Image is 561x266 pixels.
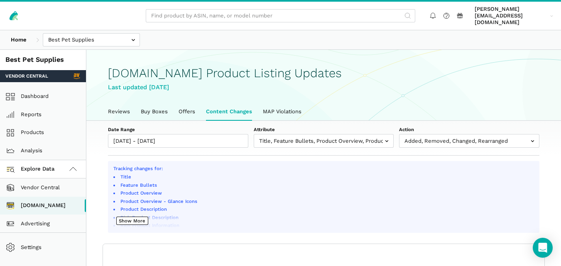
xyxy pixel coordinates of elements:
[472,5,556,27] a: [PERSON_NAME][EMAIL_ADDRESS][DOMAIN_NAME]
[116,217,148,225] button: Show More
[146,9,415,23] input: Find product by ASIN, name, or model number
[173,103,201,120] a: Offers
[201,103,257,120] a: Content Changes
[399,134,539,148] input: Added, Removed, Changed, Rearranged
[108,83,539,92] div: Last updated [DATE]
[533,238,553,258] div: Open Intercom Messenger
[119,182,534,188] li: Feature Bullets
[113,165,534,172] p: Tracking changes for:
[5,33,32,47] a: Home
[399,126,539,133] label: Action
[119,173,534,180] li: Title
[135,103,173,120] a: Buy Boxes
[108,66,539,80] h1: [DOMAIN_NAME] Product Listing Updates
[254,134,394,148] input: Title, Feature Bullets, Product Overview, Product Overview - Glance Icons, Product Description, R...
[119,206,534,212] li: Product Description
[108,126,248,133] label: Date Range
[119,222,534,229] li: Rich Product Information
[475,6,547,26] span: [PERSON_NAME][EMAIL_ADDRESS][DOMAIN_NAME]
[119,190,534,196] li: Product Overview
[119,198,534,205] li: Product Overview - Glance Icons
[103,103,135,120] a: Reviews
[8,164,55,174] span: Explore Data
[254,126,394,133] label: Attribute
[43,33,140,47] input: Best Pet Supplies
[5,55,81,65] div: Best Pet Supplies
[5,73,48,79] span: Vendor Central
[257,103,307,120] a: MAP Violations
[119,214,534,221] li: Rich Product Description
